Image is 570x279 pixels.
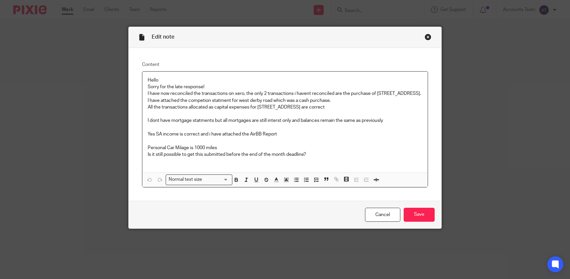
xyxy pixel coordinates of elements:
[166,174,232,185] div: Search for option
[148,84,423,90] p: Sorry for the late response!
[148,151,423,158] p: Is it still possible to get this submitted before the end of the month deadline?
[365,208,400,222] a: Cancel
[148,90,423,104] p: I have now reconciled the transactions on xero, the only 2 transactions i havent reconciled are t...
[142,61,428,68] label: Content
[425,34,431,40] div: Close this dialog window
[148,117,423,124] p: I dont have mortgage statments but all mortgages are still interst only and balances remain the s...
[204,176,228,183] input: Search for option
[404,208,435,222] input: Save
[148,131,423,138] p: Yes SA income is correct and i have attached the AirBB Report
[148,144,423,151] p: Personal Car Milage is 1000 miles
[167,176,204,183] span: Normal text size
[148,104,423,111] p: All the transactions allocated as capital expenses for [STREET_ADDRESS] are correct
[148,77,423,84] p: Hello
[152,34,174,40] span: Edit note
